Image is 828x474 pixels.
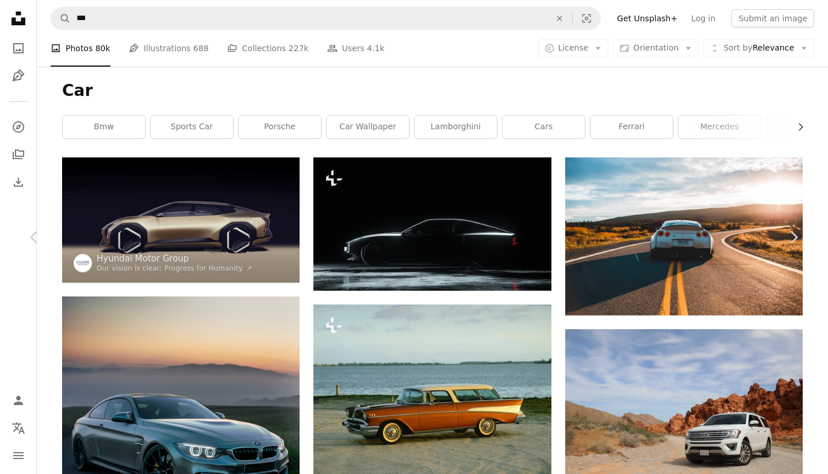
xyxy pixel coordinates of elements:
[51,7,601,30] form: Find visuals sitewide
[547,7,572,29] button: Clear
[227,30,309,67] a: Collections 227k
[327,115,409,138] a: car wallpaper
[97,253,252,264] a: Hyundai Motor Group
[684,9,722,28] a: Log in
[678,115,761,138] a: mercedes
[573,7,600,29] button: Visual search
[151,115,233,138] a: sports car
[74,254,92,272] img: Go to Hyundai Motor Group's profile
[7,64,30,87] a: Illustrations
[62,440,300,450] a: gray mercedes benz coupe on black asphalt road during daytime
[591,115,673,138] a: ferrari
[723,43,794,54] span: Relevance
[62,80,803,101] h1: Car
[565,403,803,413] a: parked white Ford Explorer SUV
[610,9,684,28] a: Get Unsplash+
[7,444,30,467] button: Menu
[63,115,145,138] a: bmw
[289,42,309,55] span: 227k
[97,264,252,272] a: Our vision is clear: Progress for Humanity. ↗
[790,115,803,138] button: scroll list to the right
[193,42,209,55] span: 688
[538,39,609,57] button: License
[7,171,30,194] a: Download History
[759,182,828,292] a: Next
[633,43,678,52] span: Orientation
[327,30,385,67] a: Users 4.1k
[367,42,384,55] span: 4.1k
[415,115,497,138] a: lamborghini
[239,115,321,138] a: porsche
[313,388,551,399] a: an orange and white car parked in front of a body of water
[129,30,209,67] a: Illustrations 688
[703,39,814,57] button: Sort byRelevance
[503,115,585,138] a: cars
[7,417,30,440] button: Language
[313,219,551,229] a: a car parked in the dark with its lights on
[558,43,589,52] span: License
[7,389,30,412] a: Log in / Sign up
[7,37,30,60] a: Photos
[565,157,803,315] img: silver sports coupe on asphalt road
[613,39,699,57] button: Orientation
[62,157,300,283] img: a concept car is shown in the dark
[62,215,300,225] a: a concept car is shown in the dark
[723,43,752,52] span: Sort by
[51,7,71,29] button: Search Unsplash
[7,115,30,138] a: Explore
[7,143,30,166] a: Collections
[731,9,814,28] button: Submit an image
[313,157,551,291] img: a car parked in the dark with its lights on
[565,231,803,241] a: silver sports coupe on asphalt road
